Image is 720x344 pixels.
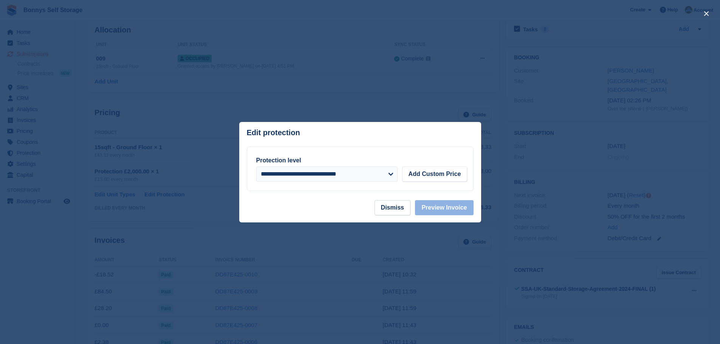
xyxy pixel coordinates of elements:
[415,200,473,215] button: Preview Invoice
[256,157,301,164] label: Protection level
[700,8,712,20] button: close
[375,200,410,215] button: Dismiss
[247,128,300,137] p: Edit protection
[402,167,468,182] button: Add Custom Price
